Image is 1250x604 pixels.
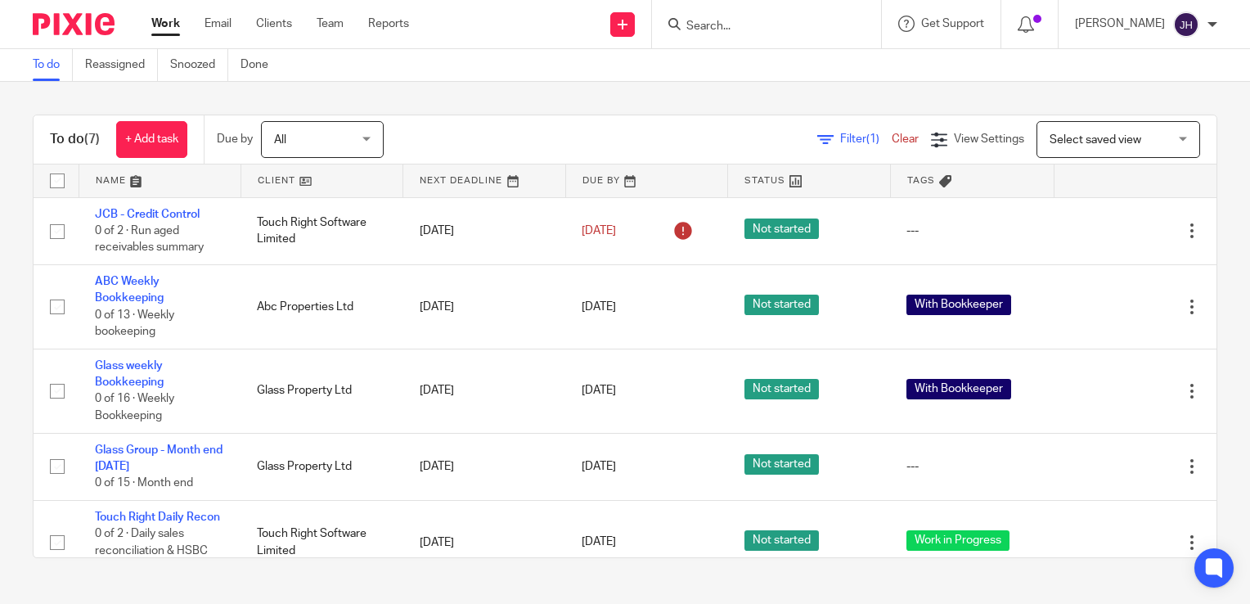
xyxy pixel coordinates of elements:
[84,133,100,146] span: (7)
[744,379,819,399] span: Not started
[906,223,1037,239] div: ---
[403,500,565,584] td: [DATE]
[582,301,616,313] span: [DATE]
[317,16,344,32] a: Team
[403,349,565,433] td: [DATE]
[921,18,984,29] span: Get Support
[744,530,819,551] span: Not started
[95,360,164,388] a: Glass weekly Bookkeeping
[685,20,832,34] input: Search
[744,295,819,315] span: Not started
[744,219,819,239] span: Not started
[403,433,565,500] td: [DATE]
[95,528,208,573] span: 0 of 2 · Daily sales reconciliation & HSBC recon
[892,133,919,145] a: Clear
[1050,134,1141,146] span: Select saved view
[241,433,402,500] td: Glass Property Ltd
[907,176,935,185] span: Tags
[1173,11,1199,38] img: svg%3E
[1075,16,1165,32] p: [PERSON_NAME]
[95,512,220,523] a: Touch Right Daily Recon
[217,131,253,147] p: Due by
[906,379,1011,399] span: With Bookkeeper
[241,264,402,349] td: Abc Properties Ltd
[95,444,223,472] a: Glass Group - Month end [DATE]
[241,197,402,264] td: Touch Right Software Limited
[582,461,616,472] span: [DATE]
[33,49,73,81] a: To do
[85,49,158,81] a: Reassigned
[95,209,200,220] a: JCB - Credit Control
[906,458,1037,475] div: ---
[170,49,228,81] a: Snoozed
[256,16,292,32] a: Clients
[241,500,402,584] td: Touch Right Software Limited
[50,131,100,148] h1: To do
[582,225,616,237] span: [DATE]
[582,537,616,548] span: [DATE]
[95,394,174,422] span: 0 of 16 · Weekly Bookkeeping
[866,133,879,145] span: (1)
[241,349,402,433] td: Glass Property Ltd
[906,295,1011,315] span: With Bookkeeper
[205,16,232,32] a: Email
[840,133,892,145] span: Filter
[241,49,281,81] a: Done
[151,16,180,32] a: Work
[582,385,616,397] span: [DATE]
[95,309,174,338] span: 0 of 13 · Weekly bookeeping
[95,225,204,254] span: 0 of 2 · Run aged receivables summary
[274,134,286,146] span: All
[116,121,187,158] a: + Add task
[954,133,1024,145] span: View Settings
[95,276,164,304] a: ABC Weekly Bookkeeping
[95,477,193,489] span: 0 of 15 · Month end
[744,454,819,475] span: Not started
[33,13,115,35] img: Pixie
[403,264,565,349] td: [DATE]
[368,16,409,32] a: Reports
[403,197,565,264] td: [DATE]
[906,530,1009,551] span: Work in Progress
